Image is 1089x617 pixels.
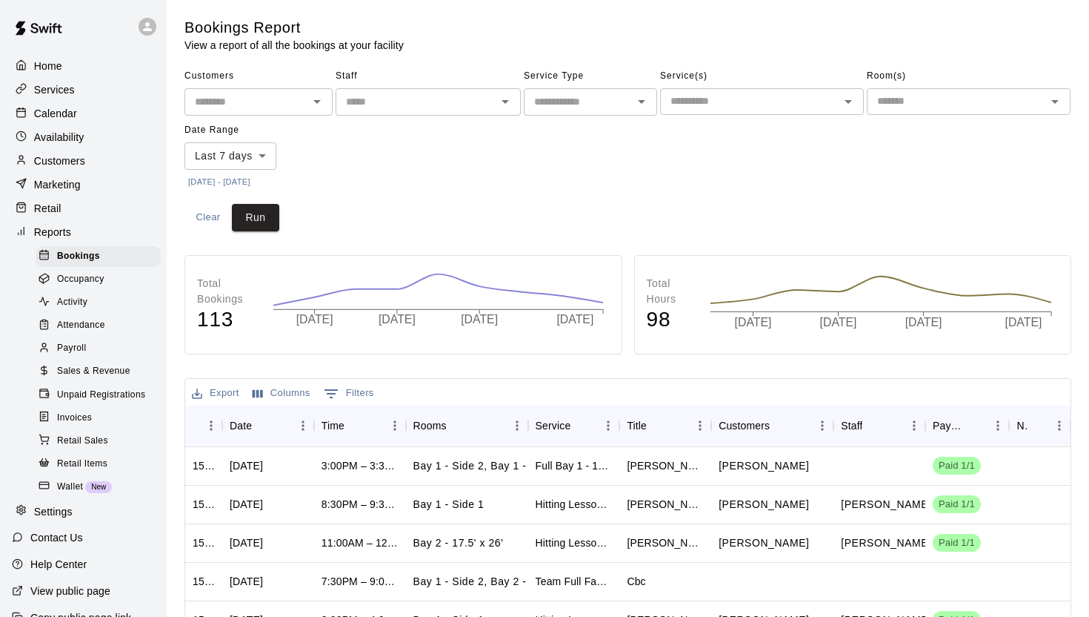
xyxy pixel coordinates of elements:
[647,307,696,333] h4: 98
[193,497,215,512] div: 1520802
[34,154,85,168] p: Customers
[57,341,86,356] span: Payroll
[12,126,155,148] a: Availability
[12,501,155,523] a: Settings
[36,315,161,336] div: Attendance
[1048,415,1070,437] button: Menu
[12,197,155,220] div: Retail
[811,415,833,437] button: Menu
[249,382,314,405] button: Select columns
[193,574,215,589] div: 1516861
[193,535,215,550] div: 1517012
[185,405,222,446] div: ID
[966,415,987,436] button: Sort
[711,405,833,446] div: Customers
[867,65,1070,88] span: Room(s)
[57,434,108,449] span: Retail Sales
[862,415,883,436] button: Sort
[413,574,582,590] p: Bay 1 - Side 2, Bay 2 - 17.5' x 26'
[719,497,809,512] p: Cole Weinrich
[987,415,1009,437] button: Menu
[36,269,161,290] div: Occupancy
[1028,415,1048,436] button: Sort
[197,307,258,333] h4: 113
[193,458,215,473] div: 1522007
[12,150,155,172] div: Customers
[12,55,155,77] a: Home
[719,405,770,446] div: Customers
[647,276,696,307] p: Total Hours
[232,204,279,231] button: Run
[36,452,167,475] a: Retail Items
[36,291,167,314] a: Activity
[36,406,167,429] a: Invoices
[36,246,161,267] div: Bookings
[36,429,167,452] a: Retail Sales
[12,174,155,196] div: Marketing
[34,177,81,192] p: Marketing
[627,535,704,550] div: Jazleen Enriquez
[627,574,645,589] div: Cbc
[252,415,273,436] button: Sort
[462,314,499,326] tspan: [DATE]
[322,574,399,589] div: 7:30PM – 9:00PM
[536,574,613,589] div: Team Full Facility Rental
[36,268,167,291] a: Occupancy
[12,221,155,243] a: Reports
[536,497,613,512] div: Hitting Lessons (60 mins)
[12,102,155,125] div: Calendar
[36,338,161,359] div: Payroll
[495,91,516,112] button: Open
[841,405,862,446] div: Staff
[230,535,263,550] div: Mon, Oct 13, 2025
[719,458,809,474] p: Nicco Tarzia
[197,276,258,307] p: Total Bookings
[631,91,652,112] button: Open
[821,316,858,329] tspan: [DATE]
[36,337,167,360] a: Payroll
[627,497,704,512] div: Cole Weinrich
[34,82,75,97] p: Services
[1008,316,1045,329] tspan: [DATE]
[903,415,925,437] button: Menu
[222,405,314,446] div: Date
[570,415,591,436] button: Sort
[925,405,1009,446] div: Payment
[1045,91,1065,112] button: Open
[12,79,155,101] div: Services
[184,119,276,142] span: Date Range
[184,65,333,88] span: Customers
[36,245,167,268] a: Bookings
[536,458,613,473] div: Full Bay 1 - 17.5' x 62' (Machines)
[322,458,399,473] div: 3:00PM – 3:30PM
[413,497,484,512] p: Bay 1 - Side 1
[447,415,467,436] button: Sort
[841,535,931,551] p: Cam Lee
[200,415,222,437] button: Menu
[619,405,711,446] div: Title
[1009,405,1070,446] div: Notes
[689,415,711,437] button: Menu
[36,314,167,337] a: Attendance
[735,316,772,329] tspan: [DATE]
[336,65,521,88] span: Staff
[597,415,619,437] button: Menu
[933,405,966,446] div: Payment
[413,458,562,474] p: Bay 1 - Side 2, Bay 1 - Side 1
[506,415,528,437] button: Menu
[230,458,263,473] div: Tue, Oct 14, 2025
[36,360,167,383] a: Sales & Revenue
[34,225,71,240] p: Reports
[933,536,981,550] span: Paid 1/1
[57,318,105,333] span: Attendance
[36,383,167,406] a: Unpaid Registrations
[57,480,83,495] span: Wallet
[193,415,213,436] button: Sort
[34,130,84,145] p: Availability
[57,364,130,379] span: Sales & Revenue
[57,249,100,264] span: Bookings
[184,38,404,53] p: View a report of all the bookings at your facility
